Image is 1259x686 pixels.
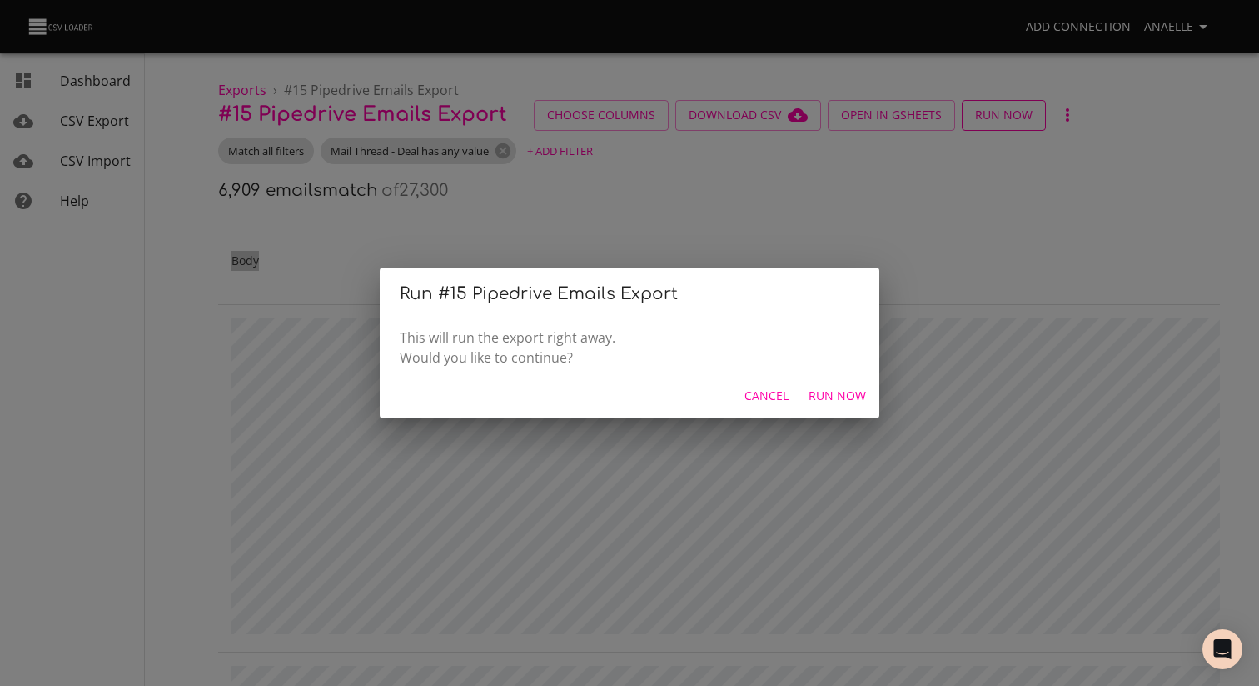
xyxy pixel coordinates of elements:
button: Cancel [738,381,795,412]
button: Run Now [802,381,873,412]
span: Cancel [744,386,789,407]
span: Run Now [809,386,866,407]
h2: Run # 15 Pipedrive Emails Export [400,281,859,308]
p: This will run the export right away. Would you like to continue? [400,328,859,368]
div: Open Intercom Messenger [1202,629,1242,669]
